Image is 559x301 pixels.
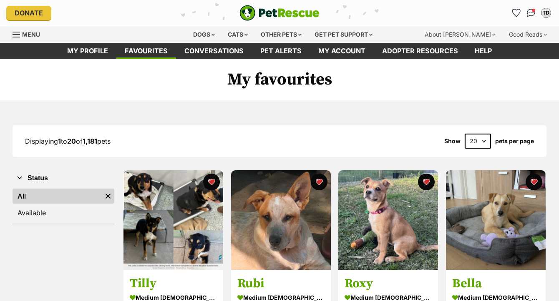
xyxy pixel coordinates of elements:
[239,5,320,21] a: PetRescue
[526,174,542,190] button: favourite
[255,26,307,43] div: Other pets
[374,43,466,59] a: Adopter resources
[187,26,221,43] div: Dogs
[231,170,331,270] img: Rubi
[176,43,252,59] a: conversations
[59,43,116,59] a: My profile
[539,6,553,20] button: My account
[345,276,432,291] h3: Roxy
[123,170,223,270] img: Tilly
[310,174,327,190] button: favourite
[13,205,114,220] a: Available
[222,26,254,43] div: Cats
[495,138,534,144] label: pets per page
[452,276,539,291] h3: Bella
[116,43,176,59] a: Favourites
[509,6,523,20] a: Favourites
[239,5,320,21] img: logo-e224e6f780fb5917bec1dbf3a21bbac754714ae5b6737aabdf751b685950b380.svg
[509,6,553,20] ul: Account quick links
[130,276,217,291] h3: Tilly
[252,43,310,59] a: Pet alerts
[83,137,97,145] strong: 1,181
[419,26,501,43] div: About [PERSON_NAME]
[13,189,102,204] a: All
[542,9,550,17] div: TD
[446,170,546,270] img: Bella
[527,9,536,17] img: chat-41dd97257d64d25036548639549fe6c8038ab92f7586957e7f3b1b290dea8141.svg
[13,26,46,41] a: Menu
[67,137,76,145] strong: 20
[237,276,325,291] h3: Rubi
[309,26,378,43] div: Get pet support
[13,187,114,224] div: Status
[444,138,461,144] span: Show
[58,137,61,145] strong: 1
[22,31,40,38] span: Menu
[25,137,111,145] span: Displaying to of pets
[6,6,51,20] a: Donate
[338,170,438,270] img: Roxy
[102,189,114,204] a: Remove filter
[524,6,538,20] a: Conversations
[13,173,114,184] button: Status
[418,174,435,190] button: favourite
[310,43,374,59] a: My account
[466,43,500,59] a: Help
[203,174,220,190] button: favourite
[503,26,553,43] div: Good Reads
